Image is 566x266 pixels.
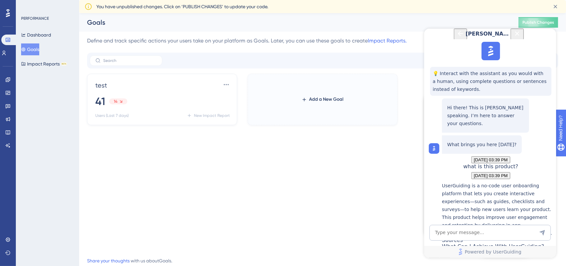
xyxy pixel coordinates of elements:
[291,93,354,105] button: Add a New Goal
[194,113,230,118] span: New Impact Report
[103,58,157,63] input: Search
[87,257,172,265] div: with us about Goals .
[522,20,554,25] span: Publish Changes
[519,17,558,28] button: Publish Changes
[185,110,232,121] button: New Impact Report
[368,38,407,44] a: Impact Reports.
[95,94,105,109] span: 41
[95,113,129,118] span: Users (Last 7 days)
[114,99,117,104] span: 14
[309,95,343,103] span: Add a New Goal
[424,29,556,258] iframe: UserGuiding AI Assistant
[87,258,130,263] a: Share your thoughts
[96,3,268,11] span: You have unpublished changes. Click on ‘PUBLISH CHANGES’ to update your code.
[16,2,41,10] span: Need Help?
[95,81,107,90] span: test
[87,37,558,45] div: Define and track specific actions your users take on your platform as Goals. Later, you can use t...
[87,18,502,27] div: Goals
